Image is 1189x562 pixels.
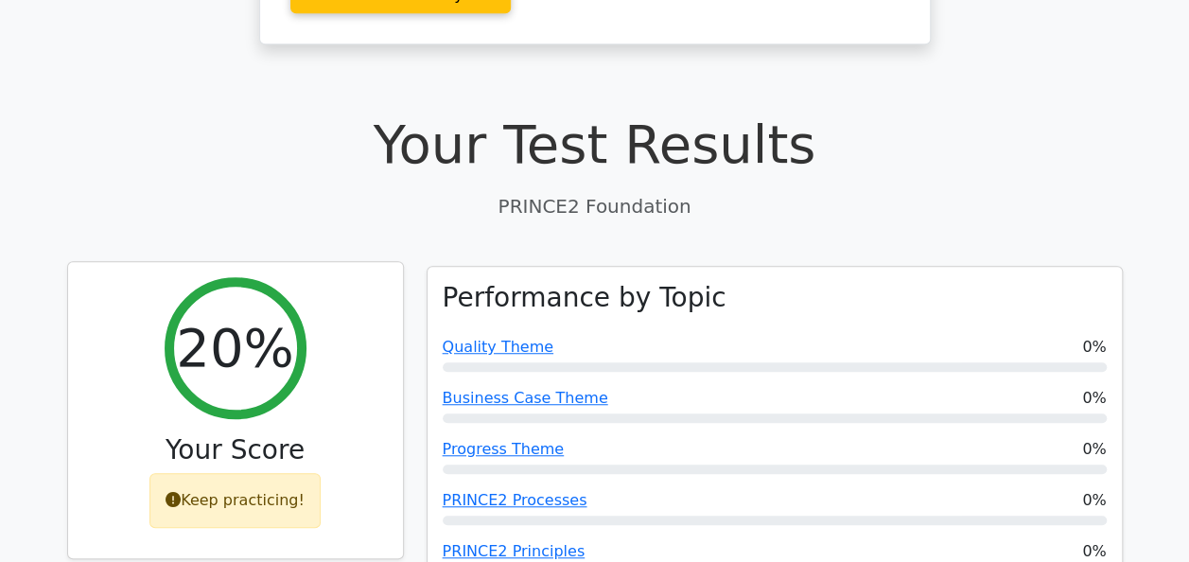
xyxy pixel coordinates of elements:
a: Quality Theme [443,338,553,356]
span: 0% [1082,489,1106,512]
span: 0% [1082,438,1106,461]
h3: Performance by Topic [443,282,726,314]
a: Progress Theme [443,440,565,458]
h2: 20% [176,316,293,379]
p: PRINCE2 Foundation [67,192,1123,220]
span: 0% [1082,387,1106,410]
a: Business Case Theme [443,389,608,407]
h3: Your Score [83,434,388,466]
a: PRINCE2 Processes [443,491,587,509]
a: PRINCE2 Principles [443,542,586,560]
h1: Your Test Results [67,113,1123,176]
div: Keep practicing! [149,473,321,528]
span: 0% [1082,336,1106,359]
